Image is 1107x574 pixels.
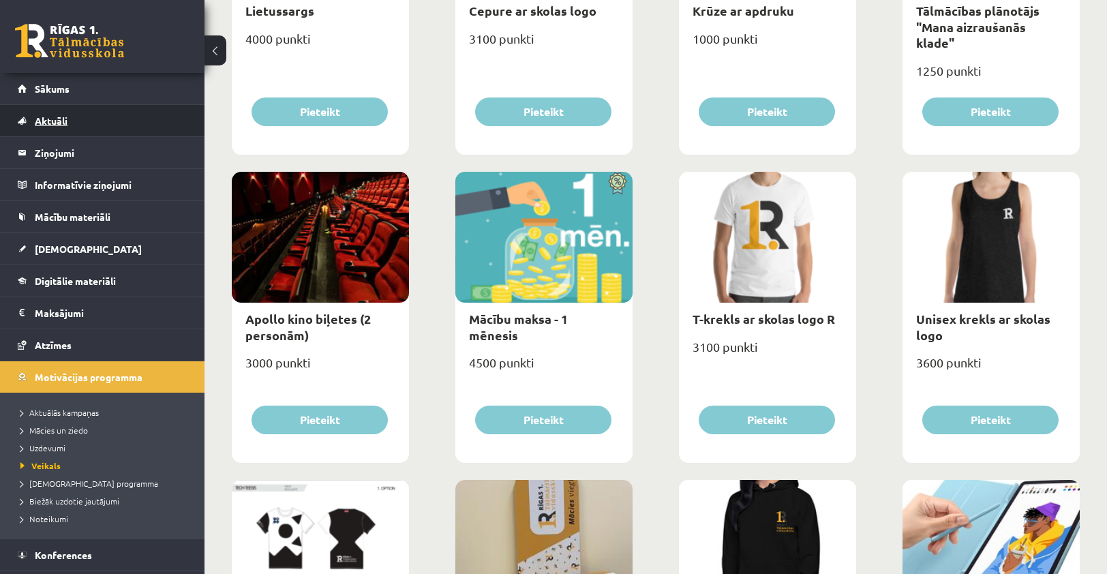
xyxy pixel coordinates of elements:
[20,513,68,524] span: Noteikumi
[35,115,67,127] span: Aktuāli
[15,24,124,58] a: Rīgas 1. Tālmācības vidusskola
[18,361,187,393] a: Motivācijas programma
[18,329,187,361] a: Atzīmes
[916,3,1040,50] a: Tālmācības plānotājs "Mana aizraušanās klade"
[903,59,1080,93] div: 1250 punkti
[245,311,371,342] a: Apollo kino biļetes (2 personām)
[20,496,119,507] span: Biežāk uzdotie jautājumi
[232,351,409,385] div: 3000 punkti
[679,335,856,369] div: 3100 punkti
[18,201,187,232] a: Mācību materiāli
[252,406,388,434] button: Pieteikt
[18,73,187,104] a: Sākums
[475,406,611,434] button: Pieteikt
[35,275,116,287] span: Digitālie materiāli
[20,495,191,507] a: Biežāk uzdotie jautājumi
[18,297,187,329] a: Maksājumi
[35,169,187,200] legend: Informatīvie ziņojumi
[20,460,61,471] span: Veikals
[693,3,794,18] a: Krūze ar apdruku
[35,549,92,561] span: Konferences
[916,311,1050,342] a: Unisex krekls ar skolas logo
[18,265,187,297] a: Digitālie materiāli
[475,97,611,126] button: Pieteikt
[35,211,110,223] span: Mācību materiāli
[232,27,409,61] div: 4000 punkti
[245,3,314,18] a: Lietussargs
[35,339,72,351] span: Atzīmes
[20,406,191,419] a: Aktuālās kampaņas
[20,478,158,489] span: [DEMOGRAPHIC_DATA] programma
[20,407,99,418] span: Aktuālās kampaņas
[699,406,835,434] button: Pieteikt
[469,3,596,18] a: Cepure ar skolas logo
[455,351,633,385] div: 4500 punkti
[18,233,187,265] a: [DEMOGRAPHIC_DATA]
[699,97,835,126] button: Pieteikt
[35,243,142,255] span: [DEMOGRAPHIC_DATA]
[20,459,191,472] a: Veikals
[252,97,388,126] button: Pieteikt
[679,27,856,61] div: 1000 punkti
[693,311,835,327] a: T-krekls ar skolas logo R
[455,27,633,61] div: 3100 punkti
[469,311,568,342] a: Mācību maksa - 1 mēnesis
[18,105,187,136] a: Aktuāli
[922,97,1059,126] button: Pieteikt
[20,424,191,436] a: Mācies un ziedo
[903,351,1080,385] div: 3600 punkti
[35,297,187,329] legend: Maksājumi
[20,442,191,454] a: Uzdevumi
[35,82,70,95] span: Sākums
[18,169,187,200] a: Informatīvie ziņojumi
[20,513,191,525] a: Noteikumi
[602,172,633,195] img: Atlaide
[922,406,1059,434] button: Pieteikt
[35,137,187,168] legend: Ziņojumi
[35,371,142,383] span: Motivācijas programma
[20,425,88,436] span: Mācies un ziedo
[18,539,187,571] a: Konferences
[20,477,191,489] a: [DEMOGRAPHIC_DATA] programma
[18,137,187,168] a: Ziņojumi
[20,442,65,453] span: Uzdevumi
